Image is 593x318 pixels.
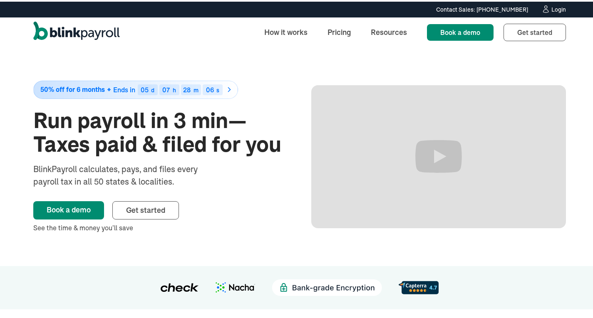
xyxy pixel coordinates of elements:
[184,84,191,92] span: 28
[440,27,480,35] span: Book a demo
[40,84,105,91] span: 50% off for 6 months
[517,27,552,35] span: Get started
[206,84,214,92] span: 06
[311,84,566,227] iframe: Run Payroll in 3 min with BlinkPayroll
[364,22,414,39] a: Resources
[113,84,135,92] span: Ends in
[33,200,104,218] a: Book a demo
[194,86,199,91] div: m
[112,200,179,218] a: Get started
[33,107,288,155] h1: Run payroll in 3 min—Taxes paid & filed for you
[33,79,288,97] a: 50% off for 6 monthsEnds in05d07h28m06s
[151,86,155,91] div: d
[33,221,288,231] div: See the time & money you’ll save
[436,4,528,12] div: Contact Sales: [PHONE_NUMBER]
[541,3,566,12] a: Login
[399,279,439,292] img: d56c0860-961d-46a8-819e-eda1494028f8.svg
[126,204,165,213] span: Get started
[427,22,494,39] a: Book a demo
[163,84,170,92] span: 07
[504,22,566,39] a: Get started
[321,22,357,39] a: Pricing
[258,22,314,39] a: How it works
[141,84,149,92] span: 05
[33,161,220,186] div: BlinkPayroll calculates, pays, and files every payroll tax in all 50 states & localities.
[173,86,176,91] div: h
[551,5,566,11] div: Login
[216,86,219,91] div: s
[33,20,120,42] a: home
